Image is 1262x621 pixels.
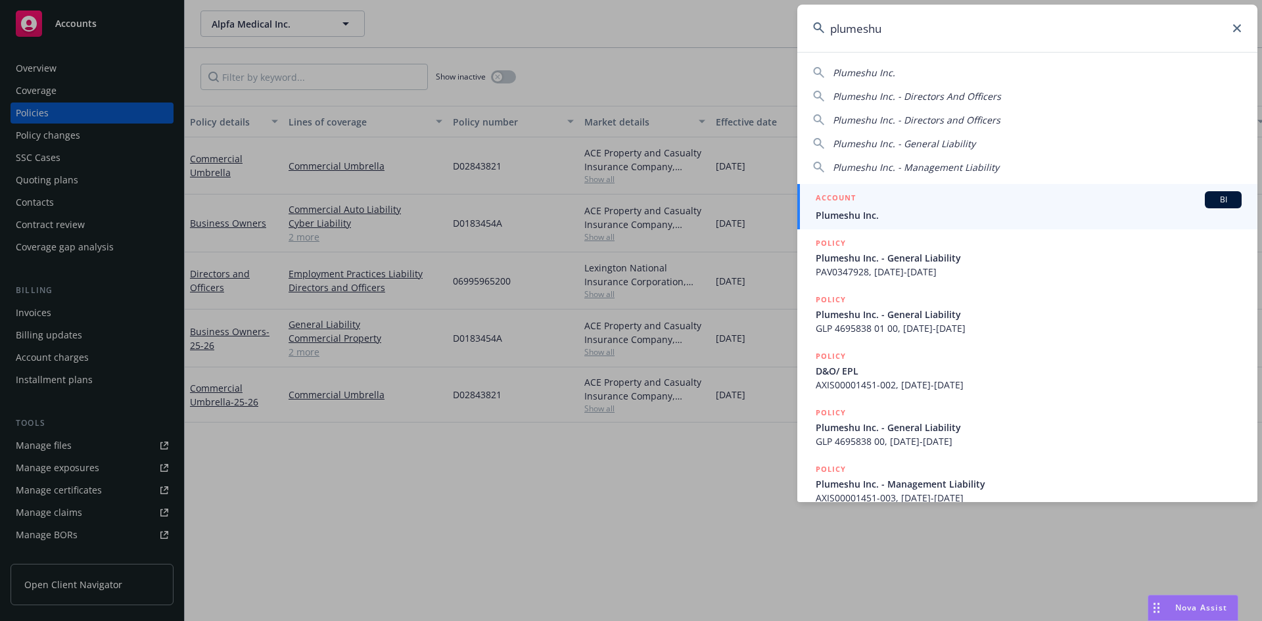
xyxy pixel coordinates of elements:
[816,293,846,306] h5: POLICY
[1148,595,1165,620] div: Drag to move
[816,208,1242,222] span: Plumeshu Inc.
[833,114,1000,126] span: Plumeshu Inc. - Directors and Officers
[833,137,975,150] span: Plumeshu Inc. - General Liability
[816,191,856,207] h5: ACCOUNT
[1148,595,1238,621] button: Nova Assist
[816,364,1242,378] span: D&O/ EPL
[797,455,1257,512] a: POLICYPlumeshu Inc. - Management LiabilityAXIS00001451-003, [DATE]-[DATE]
[816,406,846,419] h5: POLICY
[797,286,1257,342] a: POLICYPlumeshu Inc. - General LiabilityGLP 4695838 01 00, [DATE]-[DATE]
[797,184,1257,229] a: ACCOUNTBIPlumeshu Inc.
[816,350,846,363] h5: POLICY
[816,251,1242,265] span: Plumeshu Inc. - General Liability
[816,308,1242,321] span: Plumeshu Inc. - General Liability
[833,90,1001,103] span: Plumeshu Inc. - Directors And Officers
[816,265,1242,279] span: PAV0347928, [DATE]-[DATE]
[816,463,846,476] h5: POLICY
[797,399,1257,455] a: POLICYPlumeshu Inc. - General LiabilityGLP 4695838 00, [DATE]-[DATE]
[797,5,1257,52] input: Search...
[833,161,999,173] span: Plumeshu Inc. - Management Liability
[816,321,1242,335] span: GLP 4695838 01 00, [DATE]-[DATE]
[1175,602,1227,613] span: Nova Assist
[816,434,1242,448] span: GLP 4695838 00, [DATE]-[DATE]
[816,491,1242,505] span: AXIS00001451-003, [DATE]-[DATE]
[797,229,1257,286] a: POLICYPlumeshu Inc. - General LiabilityPAV0347928, [DATE]-[DATE]
[816,378,1242,392] span: AXIS00001451-002, [DATE]-[DATE]
[797,342,1257,399] a: POLICYD&O/ EPLAXIS00001451-002, [DATE]-[DATE]
[833,66,895,79] span: Plumeshu Inc.
[1210,194,1236,206] span: BI
[816,421,1242,434] span: Plumeshu Inc. - General Liability
[816,237,846,250] h5: POLICY
[816,477,1242,491] span: Plumeshu Inc. - Management Liability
